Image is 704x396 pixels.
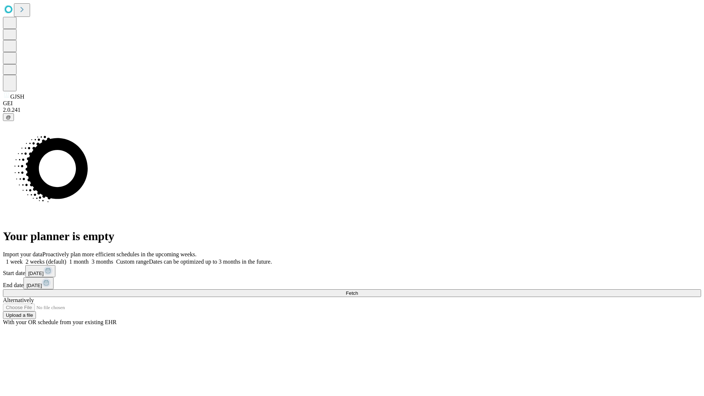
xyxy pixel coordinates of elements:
span: Alternatively [3,297,34,303]
div: 2.0.241 [3,107,701,113]
span: GJSH [10,93,24,100]
button: Fetch [3,289,701,297]
div: End date [3,277,701,289]
span: @ [6,114,11,120]
button: @ [3,113,14,121]
span: Dates can be optimized up to 3 months in the future. [149,258,272,265]
span: 1 week [6,258,23,265]
button: [DATE] [23,277,54,289]
span: Custom range [116,258,149,265]
span: Import your data [3,251,43,257]
span: With your OR schedule from your existing EHR [3,319,117,325]
span: [DATE] [26,283,42,288]
button: [DATE] [25,265,55,277]
span: 1 month [69,258,89,265]
h1: Your planner is empty [3,230,701,243]
button: Upload a file [3,311,36,319]
div: Start date [3,265,701,277]
span: Fetch [346,290,358,296]
span: 2 weeks (default) [26,258,66,265]
div: GEI [3,100,701,107]
span: [DATE] [28,271,44,276]
span: Proactively plan more efficient schedules in the upcoming weeks. [43,251,197,257]
span: 3 months [92,258,113,265]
